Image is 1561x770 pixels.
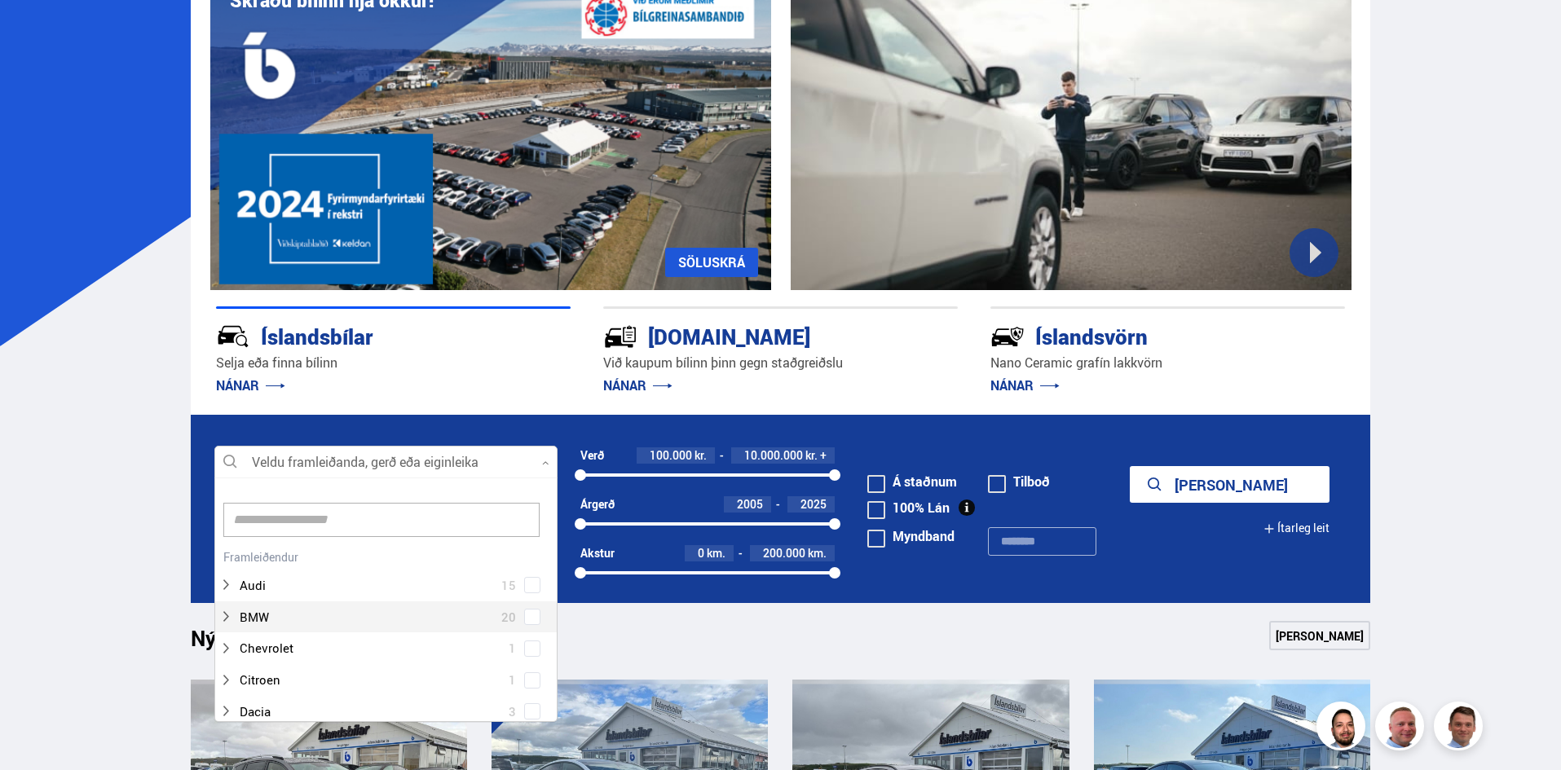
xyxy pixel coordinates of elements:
button: [PERSON_NAME] [1130,466,1329,503]
span: 2025 [800,496,827,512]
span: 15 [501,574,516,597]
p: Nano Ceramic grafín lakkvörn [990,354,1345,372]
span: 0 [698,545,704,561]
h1: Nýtt á skrá [191,626,321,660]
span: kr. [805,449,818,462]
div: Árgerð [580,498,615,511]
img: FbJEzSuNWCJXmdc-.webp [1436,704,1485,753]
span: 3 [509,700,516,724]
span: + [820,449,827,462]
span: 100.000 [650,447,692,463]
span: kr. [695,449,707,462]
img: -Svtn6bYgwAsiwNX.svg [990,319,1025,354]
img: siFngHWaQ9KaOqBr.png [1378,704,1427,753]
span: 20 [501,605,516,629]
a: NÁNAR [216,376,285,394]
a: [PERSON_NAME] [1269,621,1370,650]
div: [DOMAIN_NAME] [603,321,900,350]
button: Ítarleg leit [1263,510,1329,547]
span: 1 [509,636,516,660]
div: Íslandsvörn [990,321,1287,350]
a: NÁNAR [990,376,1060,394]
span: 1 [509,668,516,692]
span: 2005 [737,496,763,512]
label: 100% Lán [867,501,950,514]
span: 10.000.000 [744,447,803,463]
label: Myndband [867,530,955,543]
img: nhp88E3Fdnt1Opn2.png [1319,704,1368,753]
span: km. [707,547,725,560]
label: Tilboð [988,475,1050,488]
span: 200.000 [763,545,805,561]
div: Íslandsbílar [216,321,513,350]
div: Akstur [580,547,615,560]
a: SÖLUSKRÁ [665,248,758,277]
a: NÁNAR [603,376,672,394]
label: Á staðnum [867,475,957,488]
button: Opna LiveChat spjallviðmót [13,7,62,55]
span: km. [808,547,827,560]
img: tr5P-W3DuiFaO7aO.svg [603,319,637,354]
div: Verð [580,449,604,462]
p: Við kaupum bílinn þinn gegn staðgreiðslu [603,354,958,372]
p: Selja eða finna bílinn [216,354,571,372]
img: JRvxyua_JYH6wB4c.svg [216,319,250,354]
